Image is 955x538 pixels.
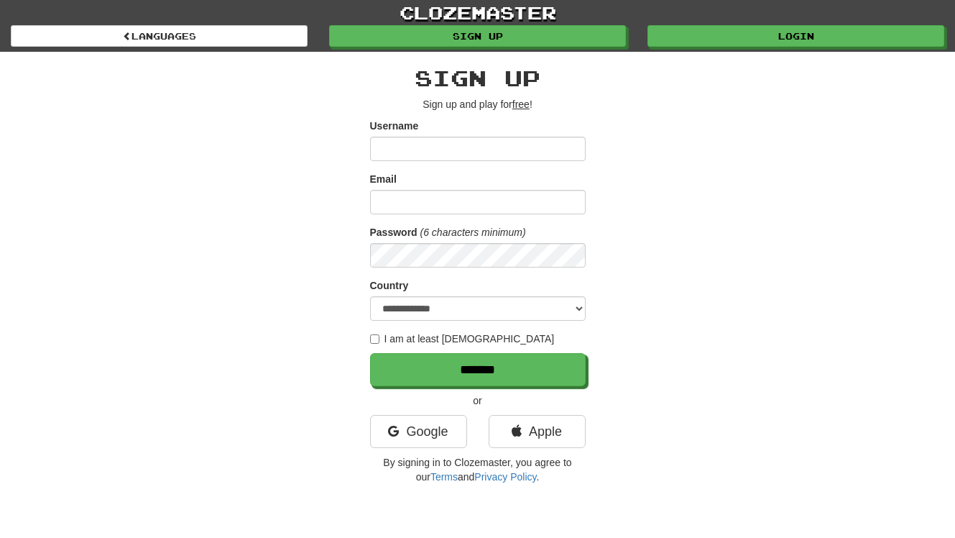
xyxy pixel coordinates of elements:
[370,334,379,344] input: I am at least [DEMOGRAPHIC_DATA]
[489,415,586,448] a: Apple
[370,393,586,408] p: or
[370,332,555,346] label: I am at least [DEMOGRAPHIC_DATA]
[370,278,409,293] label: Country
[647,25,944,47] a: Login
[474,471,536,483] a: Privacy Policy
[11,25,308,47] a: Languages
[430,471,458,483] a: Terms
[370,415,467,448] a: Google
[370,119,419,133] label: Username
[420,227,526,238] em: (6 characters minimum)
[370,66,586,90] h2: Sign up
[370,172,397,186] label: Email
[512,99,530,110] u: free
[370,455,586,484] p: By signing in to Clozemaster, you agree to our and .
[370,225,417,240] label: Password
[329,25,626,47] a: Sign up
[370,97,586,111] p: Sign up and play for !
